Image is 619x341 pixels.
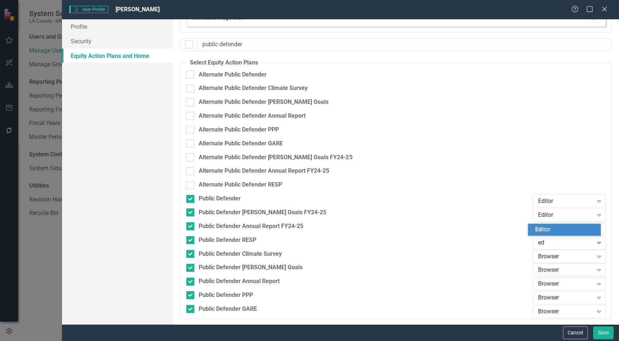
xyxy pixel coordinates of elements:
[199,208,326,217] div: Public Defender [PERSON_NAME] Goals FY24-25
[199,112,305,120] div: Alternate Public Defender Annual Report
[199,167,329,175] div: Alternate Public Defender Annual Report FY24-25
[199,236,256,244] div: Public Defender RESP
[186,59,262,67] legend: Select Equity Action Plans
[199,305,257,313] div: Public Defender GARE
[199,98,328,106] div: Alternate Public Defender [PERSON_NAME] Goals
[538,280,593,288] div: Browser
[199,140,283,148] div: Alternate Public Defender GARE
[538,252,593,260] div: Browser
[538,211,593,219] div: Editor
[199,71,266,79] div: Alternate Public Defender
[62,48,174,63] a: Equity Action Plans and Home
[62,19,174,34] a: Profile
[538,266,593,274] div: Browser
[538,197,593,205] div: Editor
[199,263,303,272] div: Public Defender [PERSON_NAME] Goals
[69,6,108,13] span: User Profile
[538,294,593,302] div: Browser
[199,291,253,299] div: Public Defender PPP
[538,307,593,316] div: Browser
[535,226,550,233] span: itor
[199,153,352,162] div: Alternate Public Defender [PERSON_NAME] Goals FY24-25
[116,6,160,13] span: [PERSON_NAME]
[593,326,614,339] button: Save
[199,277,280,286] div: Public Defender Annual Report
[199,84,308,93] div: Alternate Public Defender Climate Survey
[198,38,612,51] input: Filter Equity Action Plans
[535,226,542,233] span: Ed
[199,250,282,258] div: Public Defender Climate Survey
[62,34,174,48] a: Security
[199,126,279,134] div: Alternate Public Defender PPP
[199,195,241,203] div: Public Defender
[563,326,588,339] button: Cancel
[199,222,303,231] div: Public Defender Annual Report FY24-25
[199,181,282,189] div: Alternate Public Defender RESP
